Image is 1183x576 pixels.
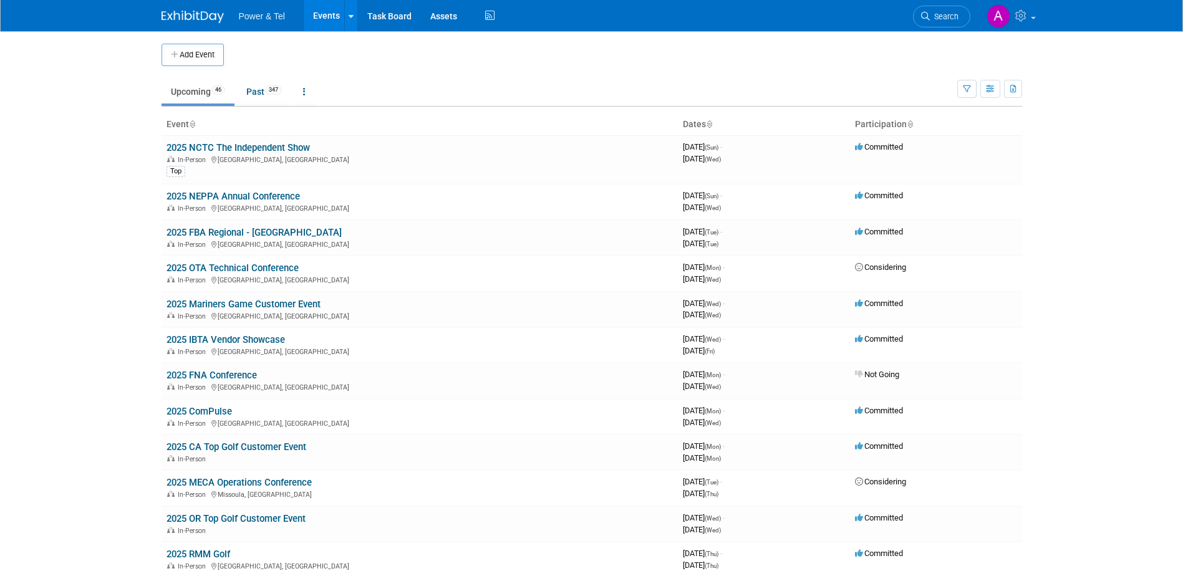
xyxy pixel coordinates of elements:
img: In-Person Event [167,156,175,162]
span: [DATE] [683,525,721,534]
span: [DATE] [683,549,722,558]
img: In-Person Event [167,527,175,533]
span: (Tue) [705,479,718,486]
span: [DATE] [683,418,721,427]
a: 2025 CA Top Golf Customer Event [167,441,306,453]
span: In-Person [178,156,210,164]
span: (Mon) [705,264,721,271]
span: In-Person [178,383,210,391]
div: [GEOGRAPHIC_DATA], [GEOGRAPHIC_DATA] [167,239,673,249]
span: [DATE] [683,239,718,248]
span: (Tue) [705,241,718,247]
span: [DATE] [683,274,721,284]
span: Not Going [855,370,899,379]
a: 2025 FBA Regional - [GEOGRAPHIC_DATA] [167,227,342,238]
span: - [723,370,725,379]
span: - [720,142,722,151]
span: [DATE] [683,489,718,498]
a: Sort by Participation Type [907,119,913,129]
span: [DATE] [683,203,721,212]
span: (Wed) [705,312,721,319]
span: - [723,513,725,522]
span: (Wed) [705,156,721,163]
span: (Thu) [705,550,718,557]
div: [GEOGRAPHIC_DATA], [GEOGRAPHIC_DATA] [167,310,673,320]
div: [GEOGRAPHIC_DATA], [GEOGRAPHIC_DATA] [167,418,673,428]
span: Committed [855,334,903,343]
span: Committed [855,406,903,415]
span: - [720,549,722,558]
span: (Wed) [705,383,721,390]
span: [DATE] [683,382,721,391]
img: In-Person Event [167,276,175,282]
span: (Wed) [705,276,721,283]
span: [DATE] [683,453,721,463]
a: 2025 MECA Operations Conference [167,477,312,488]
span: In-Person [178,562,210,570]
span: (Thu) [705,491,718,497]
a: 2025 OR Top Golf Customer Event [167,513,306,524]
span: (Wed) [705,300,721,307]
span: Search [930,12,958,21]
a: 2025 Mariners Game Customer Event [167,299,321,310]
span: - [723,406,725,415]
img: In-Person Event [167,312,175,319]
span: (Wed) [705,420,721,426]
span: In-Person [178,204,210,213]
span: In-Person [178,348,210,356]
div: [GEOGRAPHIC_DATA], [GEOGRAPHIC_DATA] [167,382,673,391]
img: In-Person Event [167,204,175,211]
span: [DATE] [683,406,725,415]
a: 2025 NEPPA Annual Conference [167,191,300,202]
div: [GEOGRAPHIC_DATA], [GEOGRAPHIC_DATA] [167,274,673,284]
span: In-Person [178,312,210,320]
span: (Mon) [705,408,721,415]
span: Committed [855,142,903,151]
img: In-Person Event [167,455,175,461]
a: 2025 RMM Golf [167,549,230,560]
span: Committed [855,441,903,451]
span: - [720,227,722,236]
img: In-Person Event [167,348,175,354]
span: In-Person [178,276,210,284]
span: (Wed) [705,527,721,534]
img: Alina Dorion [987,4,1010,28]
span: In-Person [178,527,210,535]
span: Power & Tel [239,11,285,21]
span: [DATE] [683,299,725,308]
span: (Sun) [705,144,718,151]
span: In-Person [178,241,210,249]
a: Upcoming46 [162,80,234,103]
span: (Wed) [705,515,721,522]
span: [DATE] [683,513,725,522]
th: Dates [678,114,850,135]
span: [DATE] [683,310,721,319]
span: - [723,262,725,272]
span: 347 [265,85,282,95]
a: 2025 FNA Conference [167,370,257,381]
span: - [720,191,722,200]
span: Committed [855,549,903,558]
span: (Mon) [705,372,721,378]
div: [GEOGRAPHIC_DATA], [GEOGRAPHIC_DATA] [167,203,673,213]
button: Add Event [162,44,224,66]
span: [DATE] [683,334,725,343]
a: 2025 IBTA Vendor Showcase [167,334,285,345]
span: (Thu) [705,562,718,569]
span: Committed [855,191,903,200]
div: [GEOGRAPHIC_DATA], [GEOGRAPHIC_DATA] [167,154,673,164]
span: Committed [855,299,903,308]
span: [DATE] [683,560,718,570]
img: In-Person Event [167,491,175,497]
span: [DATE] [683,154,721,163]
span: Committed [855,227,903,236]
span: - [723,299,725,308]
img: In-Person Event [167,383,175,390]
span: Considering [855,477,906,486]
div: Top [167,166,185,177]
a: Past347 [237,80,291,103]
span: (Mon) [705,443,721,450]
th: Event [162,114,678,135]
span: Considering [855,262,906,272]
span: In-Person [178,420,210,428]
